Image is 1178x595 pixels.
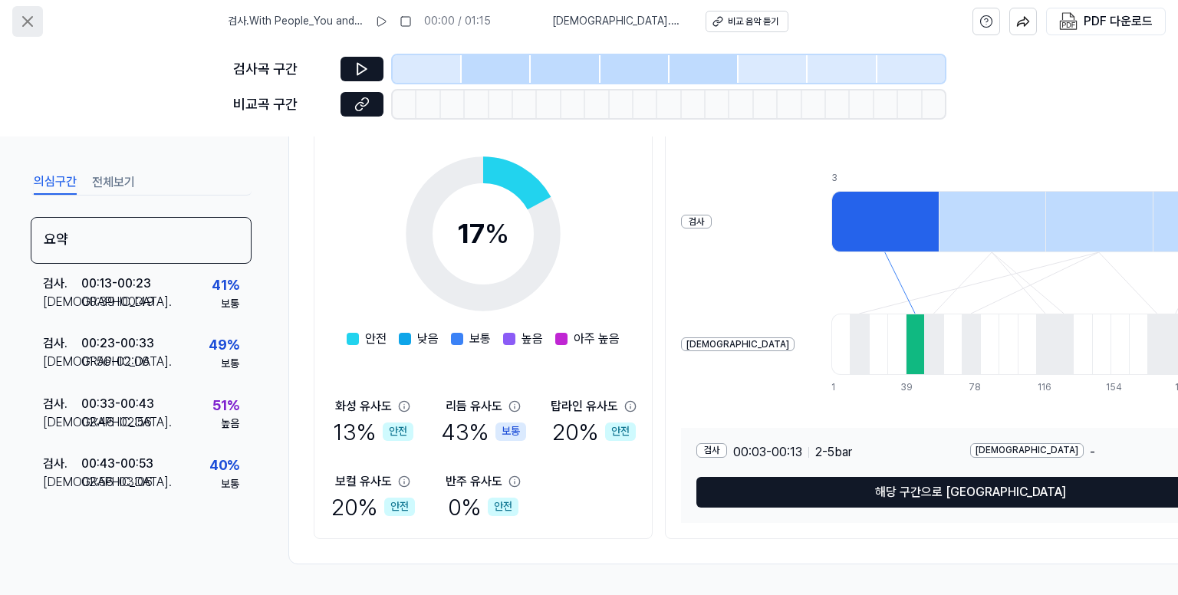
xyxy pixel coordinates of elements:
[331,491,415,523] div: 20 %
[209,455,239,477] div: 40 %
[681,337,795,352] div: [DEMOGRAPHIC_DATA]
[446,397,502,416] div: 리듬 유사도
[1084,12,1153,31] div: PDF 다운로드
[233,94,331,116] div: 비교곡 구간
[92,170,135,195] button: 전체보기
[733,443,802,462] span: 00:03 - 00:13
[333,416,413,448] div: 13 %
[551,397,618,416] div: 탑라인 유사도
[1056,8,1156,35] button: PDF 다운로드
[552,416,636,448] div: 20 %
[212,274,239,297] div: 41 %
[417,330,439,348] span: 낮음
[831,381,850,394] div: 1
[221,357,239,372] div: 보통
[221,477,239,492] div: 보통
[441,416,526,448] div: 43 %
[728,15,778,28] div: 비교 음악 듣기
[522,330,543,348] span: 높음
[552,14,687,29] span: [DEMOGRAPHIC_DATA] . 나랑살자 포스트맨
[335,397,392,416] div: 화성 유사도
[488,498,518,516] div: 안전
[1106,381,1124,394] div: 154
[970,443,1084,458] div: [DEMOGRAPHIC_DATA]
[706,11,788,32] button: 비교 음악 듣기
[815,443,852,462] span: 2 - 5 bar
[81,274,151,293] div: 00:13 - 00:23
[34,170,77,195] button: 의심구간
[221,416,239,432] div: 높음
[495,422,526,441] div: 보통
[81,395,154,413] div: 00:33 - 00:43
[831,172,939,185] div: 3
[228,14,363,29] span: 검사 . With People_You and I, SBI
[43,455,81,473] div: 검사 .
[209,334,239,357] div: 49 %
[335,472,392,491] div: 보컬 유사도
[81,334,154,353] div: 00:23 - 00:33
[574,330,620,348] span: 아주 높음
[605,422,636,441] div: 안전
[43,293,81,311] div: [DEMOGRAPHIC_DATA] .
[448,491,518,523] div: 0 %
[384,498,415,516] div: 안전
[485,217,509,250] span: %
[81,473,153,491] div: 02:56 - 03:06
[469,330,491,348] span: 보통
[212,395,239,417] div: 51 %
[43,334,81,353] div: 검사 .
[383,422,413,441] div: 안전
[43,274,81,293] div: 검사 .
[365,330,387,348] span: 안전
[81,353,150,371] div: 01:56 - 02:06
[43,395,81,413] div: 검사 .
[457,213,509,255] div: 17
[446,472,502,491] div: 반주 유사도
[424,14,491,29] div: 00:00 / 01:15
[43,413,81,432] div: [DEMOGRAPHIC_DATA] .
[696,443,727,458] div: 검사
[81,293,154,311] div: 00:39 - 00:49
[900,381,919,394] div: 39
[81,413,152,432] div: 02:46 - 02:56
[81,455,153,473] div: 00:43 - 00:53
[1016,15,1030,28] img: share
[1038,381,1056,394] div: 116
[221,297,239,312] div: 보통
[681,215,712,229] div: 검사
[43,473,81,491] div: [DEMOGRAPHIC_DATA] .
[969,381,987,394] div: 78
[233,58,331,81] div: 검사곡 구간
[972,8,1000,35] button: help
[979,14,993,29] svg: help
[31,217,252,264] div: 요약
[43,353,81,371] div: [DEMOGRAPHIC_DATA] .
[1059,12,1078,31] img: PDF Download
